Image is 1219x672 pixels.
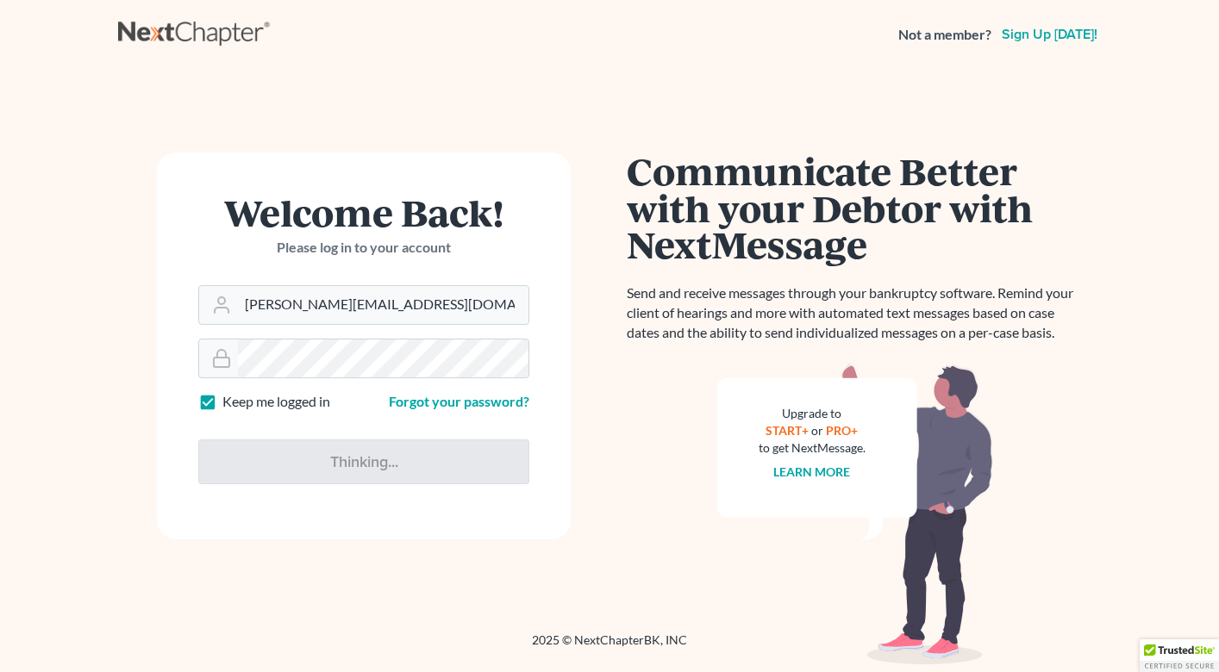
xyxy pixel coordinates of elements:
a: PRO+ [827,423,859,438]
input: Email Address [238,286,528,324]
p: Please log in to your account [198,238,529,258]
a: START+ [766,423,810,438]
div: Upgrade to [759,405,866,422]
div: TrustedSite Certified [1140,639,1219,672]
div: to get NextMessage. [759,439,866,457]
a: Learn more [774,464,851,479]
h1: Welcome Back! [198,194,529,231]
div: 2025 © NextChapterBK, INC [118,632,1101,663]
input: Thinking... [198,439,529,484]
img: nextmessage_bg-59042aed3d76b12b5cd301f8e5b87938c9018125f34e5fa2b7a6b67550977c72.svg [717,364,993,665]
a: Sign up [DATE]! [998,28,1101,41]
span: or [812,423,824,438]
h1: Communicate Better with your Debtor with NextMessage [627,152,1084,263]
a: Forgot your password? [389,393,529,409]
strong: Not a member? [898,25,991,45]
label: Keep me logged in [222,392,330,412]
p: Send and receive messages through your bankruptcy software. Remind your client of hearings and mo... [627,283,1084,343]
